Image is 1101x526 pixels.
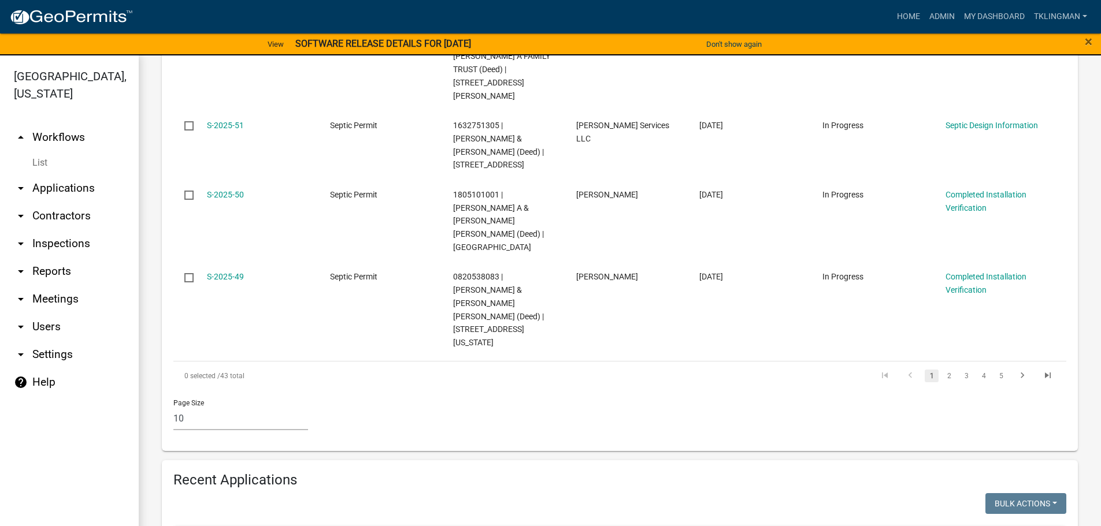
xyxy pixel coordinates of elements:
[173,472,1066,488] h4: Recent Applications
[453,121,544,169] span: 1632751305 | THIE KEVIN & JULIE (Deed) | 405 TIMBERLANE RD
[14,130,28,144] i: arrow_drop_up
[699,272,723,281] span: 07/27/2025
[994,370,1008,382] a: 5
[923,366,940,386] li: page 1
[899,370,921,382] a: go to previous page
[1085,33,1092,50] span: ×
[702,35,766,54] button: Don't show again
[14,181,28,195] i: arrow_drop_down
[14,209,28,223] i: arrow_drop_down
[925,6,959,28] a: Admin
[892,6,925,28] a: Home
[985,493,1066,514] button: Bulk Actions
[874,370,896,382] a: go to first page
[295,38,471,49] strong: SOFTWARE RELEASE DETAILS FOR [DATE]
[14,292,28,306] i: arrow_drop_down
[946,121,1038,130] a: Septic Design Information
[959,6,1029,28] a: My Dashboard
[1037,370,1059,382] a: go to last page
[207,121,244,130] a: S-2025-51
[14,348,28,361] i: arrow_drop_down
[1085,35,1092,49] button: Close
[958,366,975,386] li: page 3
[453,39,550,100] span: 0512151003 | OLSON LARRY A FAMILY TRUST (Deed) | 17508 GUNDER RD
[330,272,377,281] span: Septic Permit
[699,190,723,199] span: 07/30/2025
[822,272,863,281] span: In Progress
[330,190,377,199] span: Septic Permit
[822,121,863,130] span: In Progress
[453,190,544,252] span: 1805101001 | BROOKS VAYLARD A & BETTY LOU (Deed) | 34086 DOVE AVE
[942,370,956,382] a: 2
[14,320,28,334] i: arrow_drop_down
[207,272,244,281] a: S-2025-49
[699,121,723,130] span: 08/07/2025
[173,361,526,390] div: 43 total
[977,370,991,382] a: 4
[184,372,220,380] span: 0 selected /
[946,272,1026,294] a: Completed Installation Verification
[975,366,992,386] li: page 4
[14,375,28,389] i: help
[925,370,939,382] a: 1
[822,190,863,199] span: In Progress
[992,366,1010,386] li: page 5
[576,121,669,143] span: Groth Services LLC
[1011,370,1033,382] a: go to next page
[14,237,28,251] i: arrow_drop_down
[576,272,638,281] span: Ben Delagardelle
[207,190,244,199] a: S-2025-50
[453,272,544,347] span: 0820538083 | SMITH GARY DEE & RITA RENEE (Deed) | 24939 MISSISSIPPI RD
[1029,6,1092,28] a: tklingman
[576,190,638,199] span: Scott Brown
[946,190,1026,212] a: Completed Installation Verification
[330,121,377,130] span: Septic Permit
[959,370,973,382] a: 3
[263,35,288,54] a: View
[14,264,28,278] i: arrow_drop_down
[940,366,958,386] li: page 2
